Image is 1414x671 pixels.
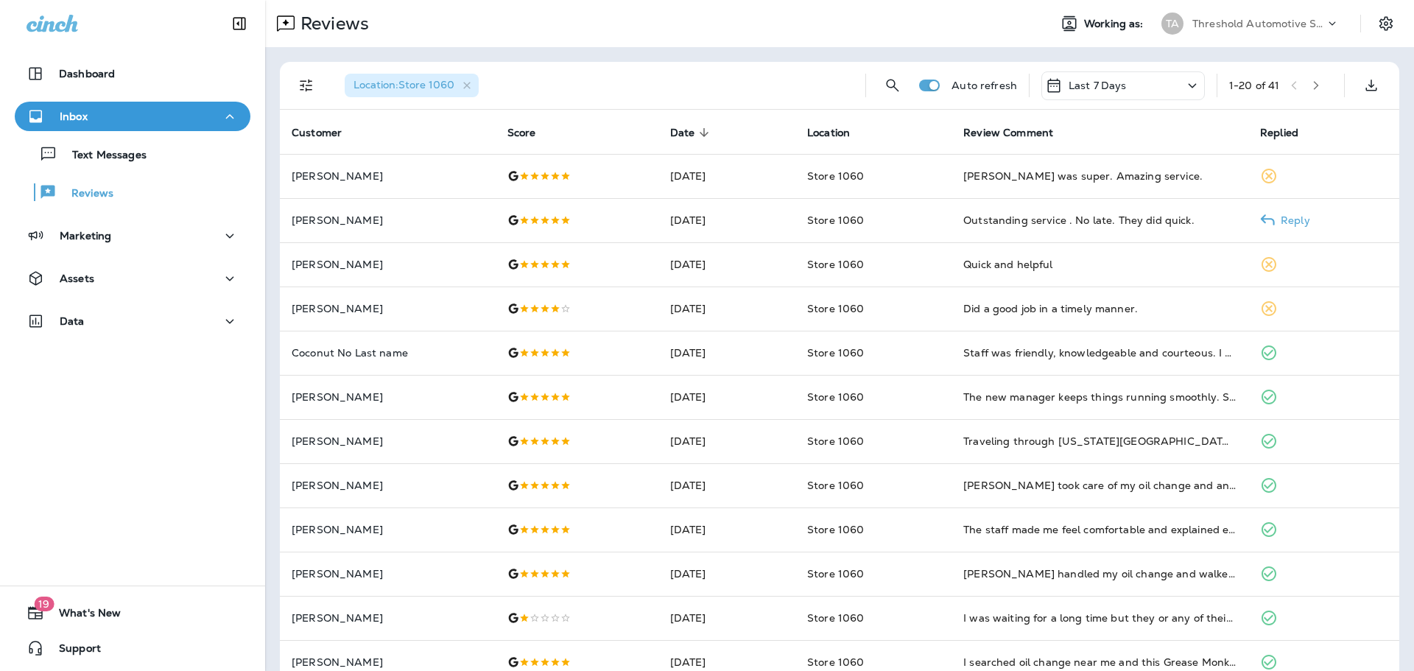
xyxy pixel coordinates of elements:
[60,315,85,327] p: Data
[658,552,795,596] td: [DATE]
[44,607,121,625] span: What's New
[15,306,250,336] button: Data
[963,611,1237,625] div: I was waiting for a long time but they or any of their staff did not respond. They wasted a lot o...
[15,264,250,293] button: Assets
[1229,80,1279,91] div: 1 - 20 of 41
[292,347,484,359] p: Coconut No Last name
[295,13,369,35] p: Reviews
[670,127,695,139] span: Date
[963,301,1237,316] div: Did a good job in a timely manner.
[292,303,484,315] p: [PERSON_NAME]
[292,126,361,139] span: Customer
[658,331,795,375] td: [DATE]
[658,375,795,419] td: [DATE]
[807,435,864,448] span: Store 1060
[292,524,484,535] p: [PERSON_NAME]
[963,434,1237,449] div: Traveling through Idaho Falls and needed service. The crew finished quickly and treated me like a...
[807,656,864,669] span: Store 1060
[658,463,795,507] td: [DATE]
[15,633,250,663] button: Support
[963,522,1237,537] div: The staff made me feel comfortable and explained everything clearly.
[963,566,1237,581] div: Nate handled my oil change and walked me through the checklist. Friendly and professional.
[807,611,864,625] span: Store 1060
[1260,127,1298,139] span: Replied
[353,78,454,91] span: Location : Store 1060
[807,479,864,492] span: Store 1060
[1373,10,1399,37] button: Settings
[963,655,1237,670] div: I searched oil change near me and this Grease Monkey was first. They lived up to the good reviews.
[807,127,850,139] span: Location
[963,169,1237,183] div: Joseph was super. Amazing service.
[807,169,864,183] span: Store 1060
[807,567,864,580] span: Store 1060
[658,287,795,331] td: [DATE]
[345,74,479,97] div: Location:Store 1060
[15,59,250,88] button: Dashboard
[219,9,260,38] button: Collapse Sidebar
[292,391,484,403] p: [PERSON_NAME]
[963,213,1237,228] div: Outstanding service . No late. They did quick.
[807,214,864,227] span: Store 1060
[1161,13,1183,35] div: TA
[1084,18,1147,30] span: Working as:
[807,346,864,359] span: Store 1060
[60,273,94,284] p: Assets
[15,177,250,208] button: Reviews
[57,187,113,201] p: Reviews
[670,126,714,139] span: Date
[658,596,795,640] td: [DATE]
[44,642,101,660] span: Support
[807,126,869,139] span: Location
[1069,80,1127,91] p: Last 7 Days
[658,507,795,552] td: [DATE]
[292,435,484,447] p: [PERSON_NAME]
[292,479,484,491] p: [PERSON_NAME]
[292,259,484,270] p: [PERSON_NAME]
[15,138,250,169] button: Text Messages
[292,170,484,182] p: [PERSON_NAME]
[34,597,54,611] span: 19
[292,71,321,100] button: Filters
[1275,214,1310,226] p: Reply
[292,656,484,668] p: [PERSON_NAME]
[292,568,484,580] p: [PERSON_NAME]
[507,126,555,139] span: Score
[658,242,795,287] td: [DATE]
[658,154,795,198] td: [DATE]
[292,214,484,226] p: [PERSON_NAME]
[1357,71,1386,100] button: Export as CSV
[658,419,795,463] td: [DATE]
[963,345,1237,360] div: Staff was friendly, knowledgeable and courteous. I was impressed. They took care of my vehicle in...
[807,523,864,536] span: Store 1060
[292,612,484,624] p: [PERSON_NAME]
[952,80,1017,91] p: Auto refresh
[1192,18,1325,29] p: Threshold Automotive Service dba Grease Monkey
[60,110,88,122] p: Inbox
[807,258,864,271] span: Store 1060
[59,68,115,80] p: Dashboard
[57,149,147,163] p: Text Messages
[658,198,795,242] td: [DATE]
[963,126,1072,139] span: Review Comment
[1260,126,1318,139] span: Replied
[507,127,536,139] span: Score
[60,230,111,242] p: Marketing
[15,102,250,131] button: Inbox
[807,390,864,404] span: Store 1060
[15,598,250,628] button: 19What's New
[963,478,1237,493] div: Joseph took care of my oil change and answered all my questions. No pressure at all.
[878,71,907,100] button: Search Reviews
[963,127,1053,139] span: Review Comment
[963,257,1237,272] div: Quick and helpful
[807,302,864,315] span: Store 1060
[15,221,250,250] button: Marketing
[292,127,342,139] span: Customer
[963,390,1237,404] div: The new manager keeps things running smoothly. Service times are shorter and the staff feels more...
